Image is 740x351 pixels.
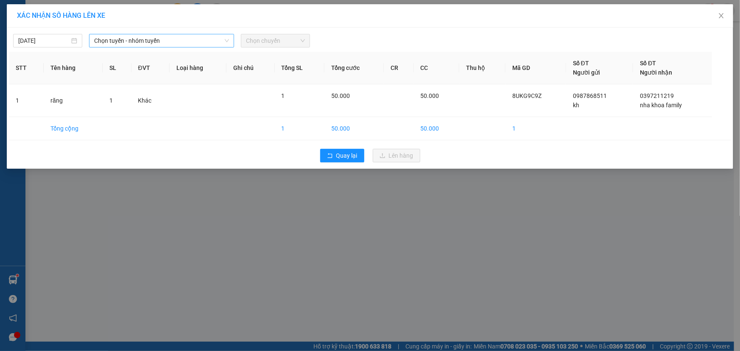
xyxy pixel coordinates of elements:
[224,38,229,43] span: down
[573,102,579,109] span: kh
[170,52,226,84] th: Loại hàng
[421,92,439,99] span: 50.000
[131,84,170,117] td: Khác
[324,117,384,140] td: 50.000
[459,52,505,84] th: Thu hộ
[44,52,103,84] th: Tên hàng
[640,60,656,67] span: Số ĐT
[331,92,350,99] span: 50.000
[573,92,607,99] span: 0987868511
[275,117,324,140] td: 1
[103,52,131,84] th: SL
[324,52,384,84] th: Tổng cước
[131,52,170,84] th: ĐVT
[327,153,333,159] span: rollback
[505,117,566,140] td: 1
[573,60,589,67] span: Số ĐT
[384,52,414,84] th: CR
[282,92,285,99] span: 1
[414,52,459,84] th: CC
[573,69,600,76] span: Người gửi
[512,92,542,99] span: 8UKG9C9Z
[17,11,105,19] span: XÁC NHẬN SỐ HÀNG LÊN XE
[9,52,44,84] th: STT
[640,102,682,109] span: nha khoa family
[44,84,103,117] td: răng
[505,52,566,84] th: Mã GD
[9,84,44,117] td: 1
[373,149,420,162] button: uploadLên hàng
[226,52,274,84] th: Ghi chú
[709,4,733,28] button: Close
[18,36,70,45] input: 15/10/2025
[94,34,229,47] span: Chọn tuyến - nhóm tuyến
[246,34,305,47] span: Chọn chuyến
[718,12,725,19] span: close
[640,69,672,76] span: Người nhận
[640,92,674,99] span: 0397211219
[44,117,103,140] td: Tổng cộng
[109,97,113,104] span: 1
[414,117,459,140] td: 50.000
[336,151,357,160] span: Quay lại
[275,52,324,84] th: Tổng SL
[320,149,364,162] button: rollbackQuay lại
